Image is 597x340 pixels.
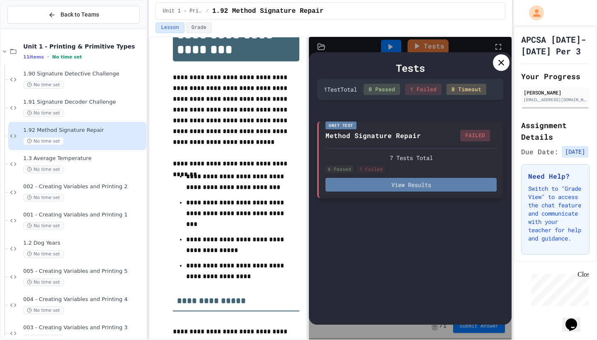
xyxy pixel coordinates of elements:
span: 1.2 Dog Years [23,240,145,247]
span: Due Date: [521,147,558,157]
button: View Results [325,178,497,192]
div: 0 Timeout [447,84,486,95]
p: Switch to "Grade View" to access the chat feature and communicate with your teacher for help and ... [528,185,582,243]
span: No time set [52,54,82,60]
div: My Account [520,3,546,22]
span: No time set [23,81,64,89]
div: 6 Passed [325,165,354,173]
span: No time set [23,137,64,145]
span: No time set [23,278,64,286]
div: Tests [317,61,503,75]
div: 1 Failed [405,84,442,95]
div: [PERSON_NAME] [524,89,587,96]
span: 001 - Creating Variables and Printing 1 [23,211,145,219]
span: No time set [23,306,64,314]
span: Unit 1 - Printing & Primitive Types [163,8,202,15]
h2: Assignment Details [521,119,590,143]
div: FAILED [460,130,490,141]
span: / [206,8,209,15]
h3: Need Help? [528,171,582,181]
span: 003 - Creating Variables and Printing 3 [23,324,145,331]
button: Grade [186,22,212,33]
span: 004 - Creating Variables and Printing 4 [23,296,145,303]
span: No time set [23,165,64,173]
div: Method Signature Repair [325,131,421,141]
span: 1.90 Signature Detective Challenge [23,70,145,78]
span: 1.3 Average Temperature [23,155,145,162]
iframe: chat widget [528,271,589,306]
button: Lesson [155,22,184,33]
div: 1 Test Total [324,85,357,94]
h1: APCSA [DATE]-[DATE] Per 3 [521,34,590,57]
span: No time set [23,194,64,202]
span: No time set [23,250,64,258]
span: No time set [23,222,64,230]
div: 7 Tests Total [325,153,497,162]
button: Back to Teams [7,6,140,24]
div: Chat with us now!Close [3,3,57,53]
span: 002 - Creating Variables and Printing 2 [23,183,145,190]
span: 005 - Creating Variables and Printing 5 [23,268,145,275]
div: [EMAIL_ADDRESS][DOMAIN_NAME] [524,97,587,103]
span: Unit 1 - Printing & Primitive Types [23,43,145,50]
span: Back to Teams [61,10,99,19]
h2: Your Progress [521,70,590,82]
div: 0 Passed [364,84,400,95]
span: 1.91 Signature Decoder Challenge [23,99,145,106]
div: Unit Test [325,121,357,129]
span: 11 items [23,54,44,60]
span: [DATE] [562,146,588,158]
span: • [47,53,49,60]
div: 1 Failed [357,165,385,173]
iframe: chat widget [562,307,589,332]
span: No time set [23,109,64,117]
span: 1.92 Method Signature Repair [23,127,145,134]
span: 1.92 Method Signature Repair [212,6,324,16]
